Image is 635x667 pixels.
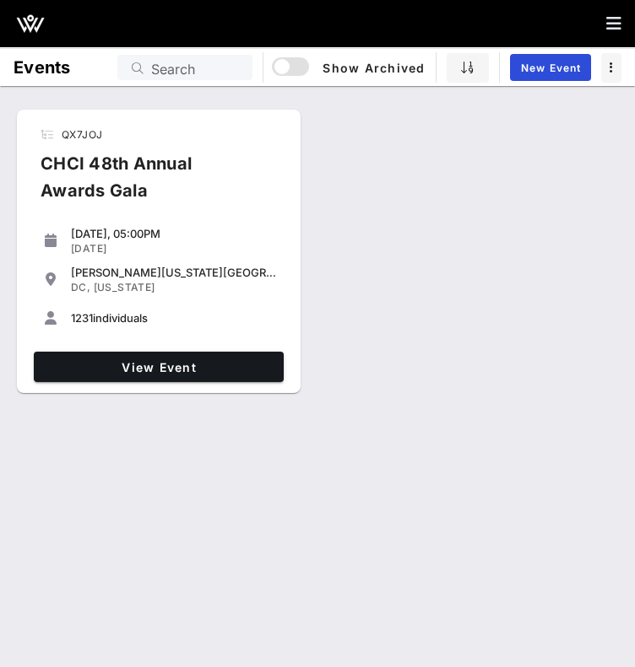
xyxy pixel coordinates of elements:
div: [DATE], 05:00PM [71,227,277,240]
span: QX7JOJ [62,128,102,141]
a: New Event [510,54,591,81]
h1: Events [14,54,71,81]
div: [DATE] [71,242,277,256]
span: 1231 [71,311,93,325]
div: individuals [71,311,277,325]
span: [US_STATE] [94,281,155,293]
span: New Event [520,62,581,74]
span: DC, [71,281,90,293]
span: Show Archived [274,57,425,78]
div: CHCI 48th Annual Awards Gala [27,150,265,218]
button: Show Archived [274,52,426,83]
span: View Event [41,360,277,374]
a: View Event [34,352,284,382]
div: [PERSON_NAME][US_STATE][GEOGRAPHIC_DATA] [71,266,277,279]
